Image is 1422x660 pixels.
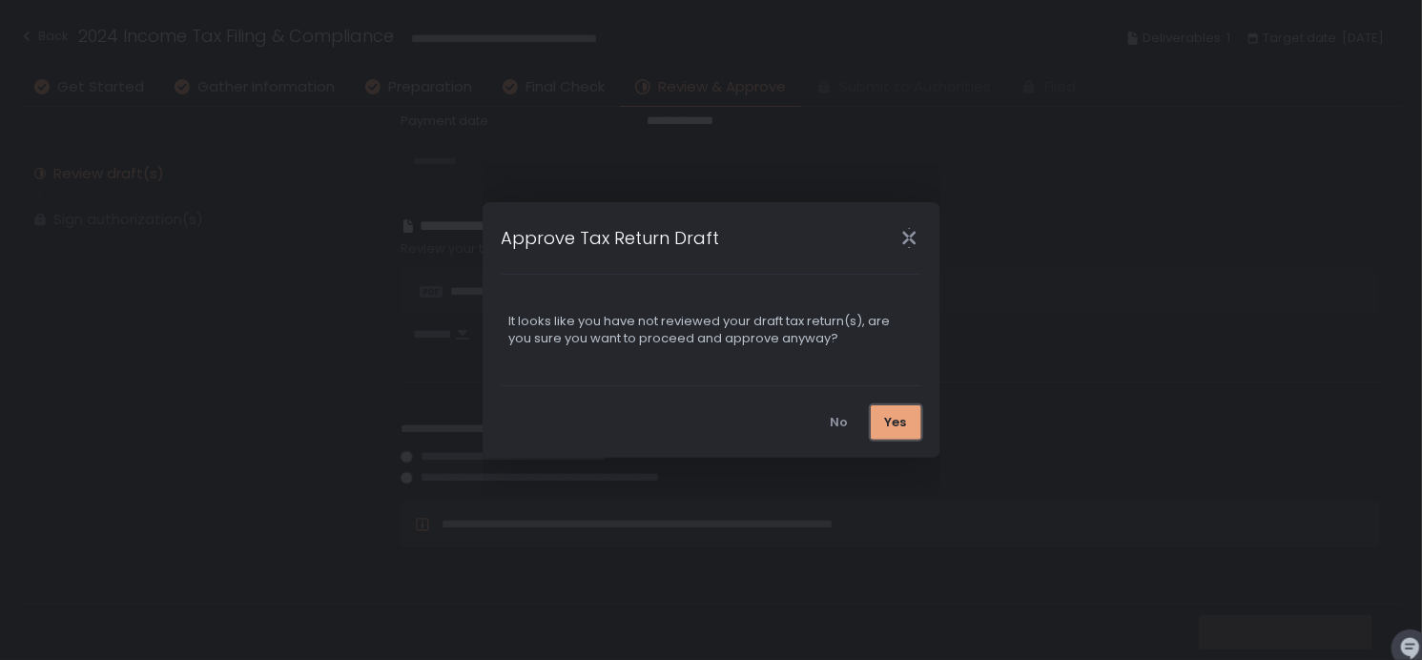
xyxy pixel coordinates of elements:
h1: Approve Tax Return Draft [502,225,720,251]
button: Yes [871,405,921,440]
div: Yes [885,414,907,431]
button: No [816,405,863,440]
div: No [831,414,849,431]
div: It looks like you have not reviewed your draft tax return(s), are you sure you want to proceed an... [509,313,914,347]
div: Close [879,227,940,249]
